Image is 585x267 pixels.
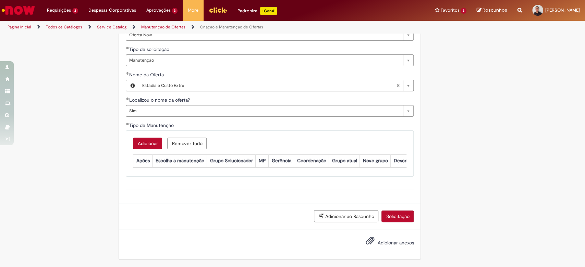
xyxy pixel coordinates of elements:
[167,138,207,149] button: Remove all rows for Tipo de Manutenção
[393,80,403,91] abbr: Limpar campo Nome da Oferta
[377,240,414,246] span: Adicionar anexos
[146,7,171,14] span: Aprovações
[138,80,413,91] a: Estadia e Custo ExtraLimpar campo Nome da Oferta
[545,7,580,13] span: [PERSON_NAME]
[129,46,170,52] span: Tipo de solicitação
[256,154,269,167] th: MP
[269,154,294,167] th: Gerência
[47,7,71,14] span: Requisições
[440,7,459,14] span: Favoritos
[129,72,165,78] span: Nome da Oferta
[314,210,378,222] button: Adicionar ao Rascunho
[129,29,400,40] span: Oferta Now
[133,138,162,149] button: Add a row for Tipo de Manutenção
[381,211,414,222] button: Solicitação
[477,7,507,14] a: Rascunhos
[142,80,396,91] span: Estadia e Custo Extra
[88,7,136,14] span: Despesas Corporativas
[483,7,507,13] span: Rascunhos
[294,154,329,167] th: Coordenação
[129,105,400,116] span: Sim
[461,8,466,14] span: 2
[129,122,175,128] span: Tipo de Manutenção
[126,123,129,125] span: Obrigatório Preenchido
[126,47,129,49] span: Obrigatório Preenchido
[207,154,256,167] th: Grupo Solucionador
[364,234,376,250] button: Adicionar anexos
[97,24,126,30] a: Service Catalog
[153,154,207,167] th: Escolha a manutenção
[5,21,385,34] ul: Trilhas de página
[1,3,36,17] img: ServiceNow
[237,7,277,15] div: Padroniza
[129,97,191,103] span: Localizou o nome da oferta?
[391,154,466,167] th: Descreva as regras de atribuição
[172,8,178,14] span: 2
[129,55,400,66] span: Manutenção
[46,24,82,30] a: Todos os Catálogos
[260,7,277,15] p: +GenAi
[126,80,138,91] button: Nome da Oferta, Visualizar este registro Estadia e Custo Extra
[141,24,185,30] a: Manutenção de Ofertas
[8,24,31,30] a: Página inicial
[188,7,198,14] span: More
[209,5,227,15] img: click_logo_yellow_360x200.png
[200,24,263,30] a: Criação e Manutenção de Ofertas
[133,154,153,167] th: Ações
[329,154,360,167] th: Grupo atual
[126,72,129,75] span: Obrigatório Preenchido
[72,8,78,14] span: 2
[126,97,129,100] span: Obrigatório Preenchido
[360,154,391,167] th: Novo grupo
